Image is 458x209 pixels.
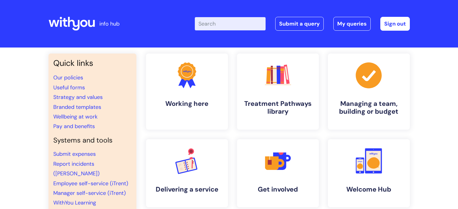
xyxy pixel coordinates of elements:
a: Employee self-service (iTrent) [53,180,128,187]
a: Delivering a service [146,139,228,207]
a: Our policies [53,74,83,81]
a: Treatment Pathways library [237,54,319,130]
p: info hub [99,19,120,29]
a: Get involved [237,139,319,207]
h4: Working here [151,100,223,108]
h4: Get involved [242,186,314,193]
a: Wellbeing at work [53,113,98,120]
a: Submit expenses [53,150,96,158]
a: Strategy and values [53,94,103,101]
a: Useful forms [53,84,85,91]
a: WithYou Learning [53,199,96,206]
a: Pay and benefits [53,123,95,130]
a: Welcome Hub [328,139,410,207]
h4: Treatment Pathways library [242,100,314,116]
a: Manager self-service (iTrent) [53,189,126,197]
a: Sign out [380,17,410,31]
h3: Quick links [53,58,132,68]
a: Working here [146,54,228,130]
a: Managing a team, building or budget [328,54,410,130]
a: Report incidents ([PERSON_NAME]) [53,160,100,177]
a: My queries [333,17,371,31]
a: Branded templates [53,103,101,111]
h4: Delivering a service [151,186,223,193]
input: Search [195,17,266,30]
a: Submit a query [275,17,324,31]
div: | - [195,17,410,31]
h4: Systems and tools [53,136,132,145]
h4: Managing a team, building or budget [333,100,405,116]
h4: Welcome Hub [333,186,405,193]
